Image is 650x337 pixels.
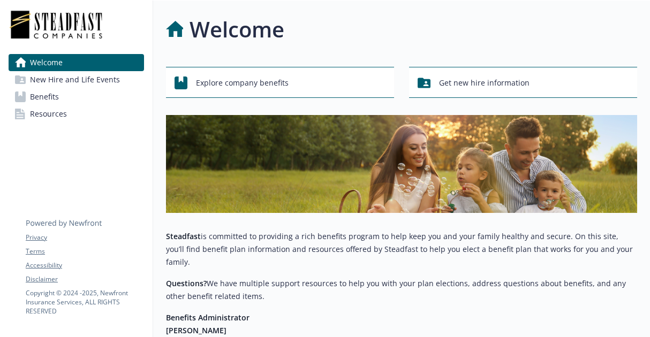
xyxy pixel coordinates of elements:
p: is committed to providing a rich benefits program to help keep you and your family healthy and se... [166,230,637,269]
img: overview page banner [166,115,637,213]
span: Get new hire information [439,73,530,93]
span: New Hire and Life Events [30,71,120,88]
a: New Hire and Life Events [9,71,144,88]
button: Explore company benefits [166,67,394,98]
a: Welcome [9,54,144,71]
span: Welcome [30,54,63,71]
a: Privacy [26,233,143,242]
span: Resources [30,105,67,122]
button: Get new hire information [409,67,637,98]
a: Terms [26,247,143,256]
strong: Benefits Administrator [166,312,250,323]
a: Resources [9,105,144,122]
span: Benefits [30,88,59,105]
a: Disclaimer [26,274,143,284]
p: Copyright © 2024 - 2025 , Newfront Insurance Services, ALL RIGHTS RESERVED [26,288,143,316]
strong: Questions? [166,278,207,288]
p: We have multiple support resources to help you with your plan elections, address questions about ... [166,277,637,303]
a: Benefits [9,88,144,105]
h1: Welcome [190,13,284,45]
a: Accessibility [26,261,143,270]
strong: [PERSON_NAME] [166,325,226,335]
strong: Steadfast [166,231,201,241]
span: Explore company benefits [196,73,289,93]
